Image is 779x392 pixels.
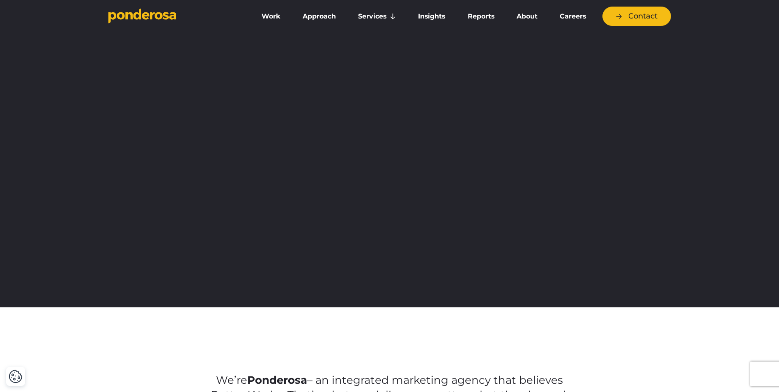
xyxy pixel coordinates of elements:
[409,8,455,25] a: Insights
[507,8,547,25] a: About
[349,8,405,25] a: Services
[9,369,23,383] button: Cookie Settings
[550,8,595,25] a: Careers
[9,369,23,383] img: Revisit consent button
[293,8,345,25] a: Approach
[247,374,307,387] strong: Ponderosa
[458,8,504,25] a: Reports
[108,8,240,25] a: Go to homepage
[602,7,671,26] a: Contact
[252,8,290,25] a: Work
